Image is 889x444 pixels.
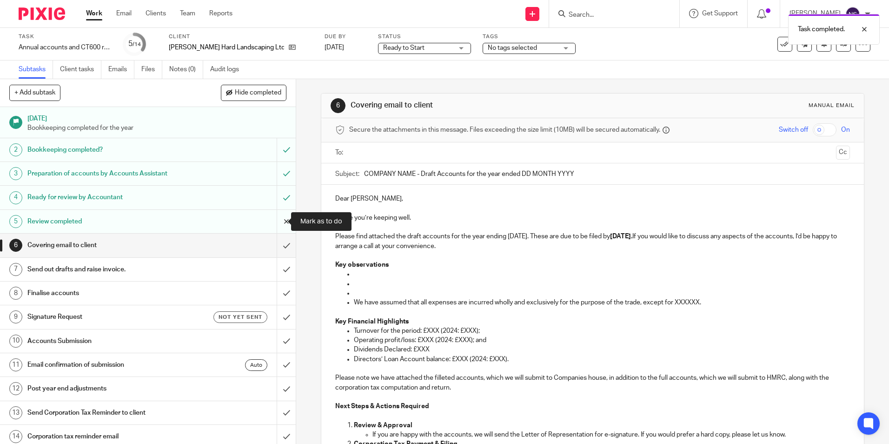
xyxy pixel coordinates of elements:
[27,215,187,229] h1: Review completed
[335,194,849,203] p: Dear [PERSON_NAME],
[9,310,22,323] div: 9
[27,310,187,324] h1: Signature Request
[845,7,860,21] img: svg%3E
[27,262,187,276] h1: Send out drafts and raise invoice.
[836,146,850,160] button: Cc
[354,298,849,307] p: We have assumed that all expenses are incurred wholly and exclusively for the purpose of the trad...
[841,125,850,135] span: On
[9,406,22,419] div: 13
[128,39,141,49] div: 5
[779,125,808,135] span: Switch off
[245,359,267,371] div: Auto
[19,43,112,52] div: Annual accounts and CT600 return - BOOKKEEPING CLIENTS
[335,403,429,410] strong: Next Steps & Actions Required
[27,167,187,181] h1: Preparation of accounts by Accounts Assistant
[210,61,246,79] a: Audit logs
[325,33,366,40] label: Due by
[9,167,22,180] div: 3
[19,7,65,20] img: Pixie
[9,85,60,101] button: + Add subtask
[27,406,187,420] h1: Send Corporation Tax Reminder to client
[488,45,537,51] span: No tags selected
[19,33,112,40] label: Task
[354,345,849,354] p: Dividends Declared: £XXX
[9,335,22,348] div: 10
[335,213,849,222] p: I hope you’re keeping well.
[349,125,660,135] span: Secure the attachments in this message. Files exceeding the size limit (10MB) will be secured aut...
[335,318,409,325] strong: Key Financial Highlights
[60,61,101,79] a: Client tasks
[335,232,849,251] p: Please find attached the draft accounts for the year ending [DATE]. These are due to be filed by ...
[383,45,425,51] span: Ready to Start
[19,61,53,79] a: Subtasks
[86,9,102,18] a: Work
[9,215,22,228] div: 5
[351,101,612,110] h1: Covering email to client
[9,430,22,443] div: 14
[809,102,855,109] div: Manual email
[378,33,471,40] label: Status
[9,191,22,204] div: 4
[27,286,187,300] h1: Finalise accounts
[9,287,22,300] div: 8
[235,89,281,97] span: Hide completed
[221,85,286,101] button: Hide completed
[141,61,162,79] a: Files
[219,313,262,321] span: Not yet sent
[209,9,232,18] a: Reports
[354,336,849,345] p: Operating profit/loss: £XXX (2024: £XXX); and
[610,233,632,240] strong: [DATE].
[335,262,389,268] strong: Key observations
[9,263,22,276] div: 7
[146,9,166,18] a: Clients
[169,43,284,52] p: [PERSON_NAME] Hard Landscaping Ltd - FFA
[27,112,287,123] h1: [DATE]
[335,148,345,157] label: To:
[798,25,845,34] p: Task completed.
[108,61,134,79] a: Emails
[133,42,141,47] small: /14
[354,326,849,336] p: Turnover for the period: £XXX (2024: £XXX);
[9,239,22,252] div: 6
[335,169,359,179] label: Subject:
[169,61,203,79] a: Notes (0)
[325,44,344,51] span: [DATE]
[27,334,187,348] h1: Accounts Submission
[354,422,412,429] strong: Review & Approval
[27,143,187,157] h1: Bookkeeping completed?
[169,33,313,40] label: Client
[9,143,22,156] div: 2
[116,9,132,18] a: Email
[331,98,345,113] div: 6
[27,358,187,372] h1: Email confirmation of submission
[9,382,22,395] div: 12
[27,190,187,204] h1: Ready for review by Accountant
[9,358,22,371] div: 11
[335,373,849,392] p: Please note we have attached the filleted accounts, which we will submit to Companies house, in a...
[27,382,187,396] h1: Post year end adjustments
[180,9,195,18] a: Team
[27,430,187,444] h1: Corporation tax reminder email
[372,430,849,439] p: If you are happy with the accounts, we will send the Letter of Representation for e-signature. If...
[27,123,287,133] p: Bookkeeping completed for the year
[354,355,849,364] p: Directors’ Loan Account balance: £XXX (2024: £XXX).
[27,238,187,252] h1: Covering email to client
